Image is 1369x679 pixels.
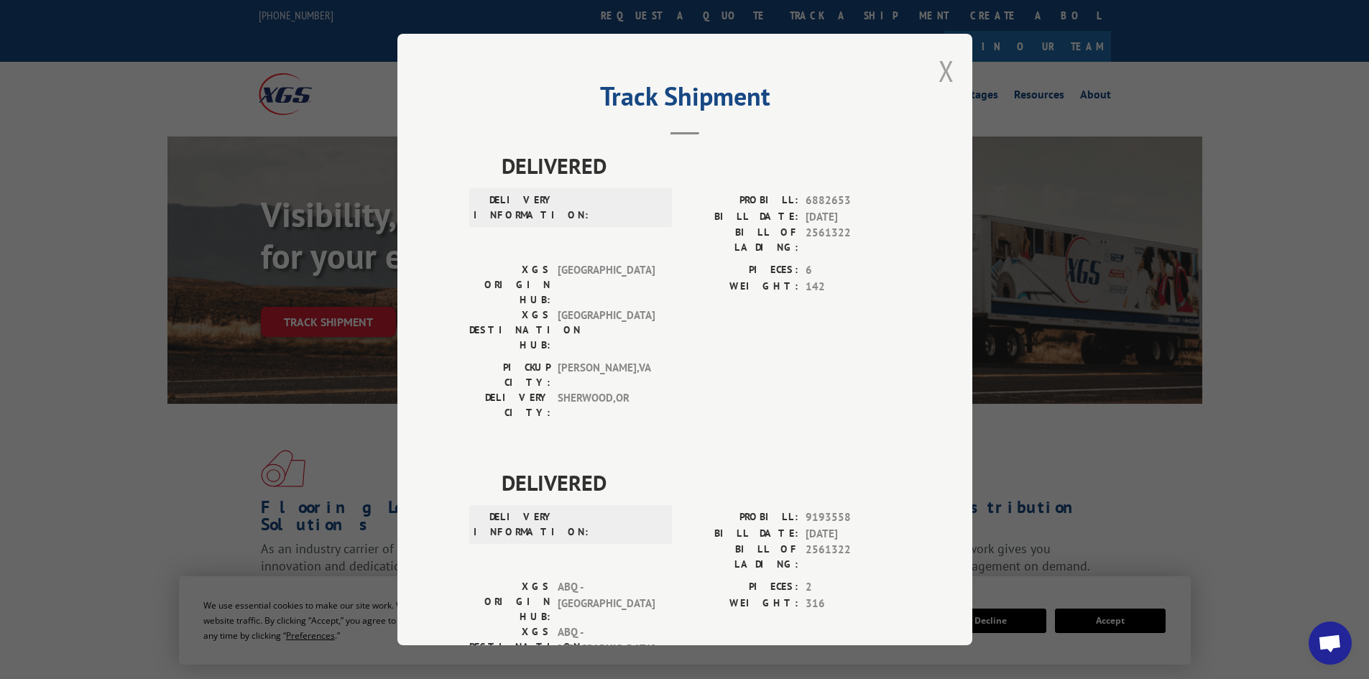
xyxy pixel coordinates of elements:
[806,225,900,255] span: 2561322
[474,509,555,540] label: DELIVERY INFORMATION:
[558,308,655,353] span: [GEOGRAPHIC_DATA]
[469,360,550,390] label: PICKUP CITY:
[806,262,900,279] span: 6
[558,390,655,420] span: SHERWOOD , OR
[806,279,900,295] span: 142
[558,579,655,624] span: ABQ - [GEOGRAPHIC_DATA]
[806,579,900,596] span: 2
[806,193,900,209] span: 6882653
[469,390,550,420] label: DELIVERY CITY:
[469,86,900,114] h2: Track Shipment
[685,209,798,226] label: BILL DATE:
[685,596,798,612] label: WEIGHT:
[474,193,555,223] label: DELIVERY INFORMATION:
[469,262,550,308] label: XGS ORIGIN HUB:
[469,579,550,624] label: XGS ORIGIN HUB:
[806,526,900,542] span: [DATE]
[685,193,798,209] label: PROBILL:
[558,360,655,390] span: [PERSON_NAME] , VA
[806,509,900,526] span: 9193558
[939,52,954,90] button: Close modal
[558,624,655,670] span: ABQ - [GEOGRAPHIC_DATA]
[806,542,900,572] span: 2561322
[685,225,798,255] label: BILL OF LADING:
[558,262,655,308] span: [GEOGRAPHIC_DATA]
[685,579,798,596] label: PIECES:
[685,279,798,295] label: WEIGHT:
[1309,622,1352,665] div: Open chat
[685,262,798,279] label: PIECES:
[502,466,900,499] span: DELIVERED
[806,209,900,226] span: [DATE]
[469,308,550,353] label: XGS DESTINATION HUB:
[502,149,900,182] span: DELIVERED
[469,624,550,670] label: XGS DESTINATION HUB:
[685,526,798,542] label: BILL DATE:
[685,542,798,572] label: BILL OF LADING:
[806,596,900,612] span: 316
[685,509,798,526] label: PROBILL:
